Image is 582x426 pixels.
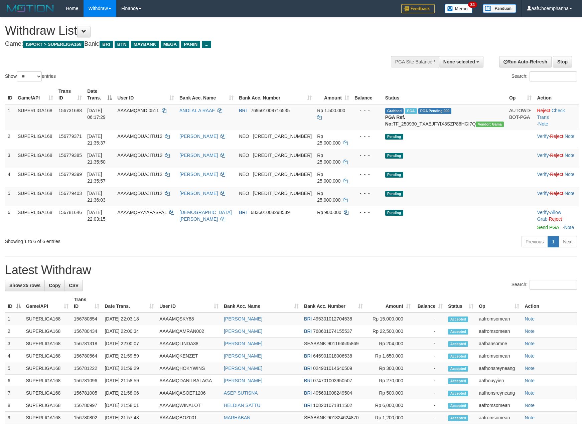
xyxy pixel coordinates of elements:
span: Pending [385,134,403,140]
td: 5 [5,187,15,206]
span: Rp 25.000.000 [317,134,340,146]
td: SUPERLIGA168 [23,325,71,338]
img: panduan.png [483,4,516,13]
th: Game/API: activate to sort column ascending [23,293,71,312]
td: SUPERLIGA168 [15,187,56,206]
td: 156780564 [71,350,102,362]
td: [DATE] 21:58:59 [102,375,157,387]
span: Copy 5859457140486971 to clipboard [253,153,312,158]
span: NEO [239,153,249,158]
td: SUPERLIGA168 [23,362,71,375]
a: ASEP SUTISNA [224,390,258,396]
span: Accepted [448,366,468,372]
td: SUPERLIGA168 [15,149,56,168]
span: BRI [304,366,312,371]
span: ISPORT > SUPERLIGA168 [23,41,84,48]
td: 5 [5,362,23,375]
span: AAAAMQDUAJITU12 [117,153,162,158]
td: · · [534,168,579,187]
span: BRI [304,316,312,322]
th: Bank Acc. Number: activate to sort column ascending [236,85,314,104]
th: Amount: activate to sort column ascending [366,293,413,312]
td: 156780854 [71,312,102,325]
td: 156781096 [71,375,102,387]
th: Action [522,293,577,312]
th: Action [534,85,579,104]
span: Rp 900.000 [317,210,341,215]
span: AAAAMQANDI0511 [117,108,159,113]
a: [PERSON_NAME] [179,191,218,196]
th: Balance: activate to sort column ascending [413,293,445,312]
div: - - - [354,190,380,197]
span: Copy 645901018006538 to clipboard [313,353,352,359]
div: - - - [354,152,380,159]
span: [DATE] 21:36:03 [87,191,106,203]
a: Note [525,378,535,383]
td: [DATE] 21:59:29 [102,362,157,375]
td: 156780802 [71,412,102,424]
span: MEGA [161,41,180,48]
a: Verify [537,172,549,177]
td: - [413,375,445,387]
a: Allow Grab [537,210,561,222]
div: - - - [354,107,380,114]
td: SUPERLIGA168 [23,312,71,325]
th: Op: activate to sort column ascending [476,293,522,312]
a: [PERSON_NAME] [224,329,262,334]
th: Date Trans.: activate to sort column ascending [102,293,157,312]
td: Rp 1,200,000 [366,412,413,424]
td: [DATE] 22:00:34 [102,325,157,338]
span: NEO [239,134,249,139]
td: - [413,350,445,362]
input: Search: [530,280,577,290]
td: aafhouyyien [476,375,522,387]
span: 156779399 [58,172,82,177]
a: Note [538,121,548,127]
a: [PERSON_NAME] [179,134,218,139]
td: [DATE] 21:58:01 [102,399,157,412]
div: PGA Site Balance / [391,56,439,67]
span: Grabbed [385,108,404,114]
a: Reject [550,172,563,177]
span: Pending [385,153,403,159]
a: Note [525,329,535,334]
th: User ID: activate to sort column ascending [157,293,221,312]
span: Pending [385,210,403,216]
td: 9 [5,412,23,424]
td: [DATE] 22:03:18 [102,312,157,325]
td: [DATE] 22:00:07 [102,338,157,350]
td: Rp 1,650,000 [366,350,413,362]
span: NEO [239,191,249,196]
th: ID [5,85,15,104]
td: AAAAMQKENZET [157,350,221,362]
a: Note [525,403,535,408]
span: Copy 5859457140486971 to clipboard [253,191,312,196]
td: 156781005 [71,387,102,399]
th: Bank Acc. Name: activate to sort column ascending [177,85,236,104]
td: · · [534,104,579,130]
span: Copy 108201071811502 to clipboard [313,403,352,408]
a: Note [565,134,575,139]
td: · · [534,187,579,206]
a: Note [564,225,574,230]
img: Button%20Memo.svg [445,4,473,13]
td: SUPERLIGA168 [23,375,71,387]
td: · · [534,206,579,233]
span: Copy 5859457140486971 to clipboard [253,134,312,139]
span: 156731688 [58,108,82,113]
td: 156781222 [71,362,102,375]
a: HELDIAN SATTU [224,403,260,408]
td: SUPERLIGA168 [23,387,71,399]
td: - [413,312,445,325]
span: SEABANK [304,341,326,346]
span: Copy 495301012704538 to clipboard [313,316,352,322]
a: Verify [537,153,549,158]
b: PGA Ref. No: [385,115,405,127]
span: 156779403 [58,191,82,196]
span: [DATE] 06:17:29 [87,108,106,120]
a: CSV [64,280,83,291]
span: Copy 901324624870 to clipboard [327,415,358,420]
a: Reject [550,153,563,158]
span: Accepted [448,316,468,322]
td: Rp 500,000 [366,387,413,399]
